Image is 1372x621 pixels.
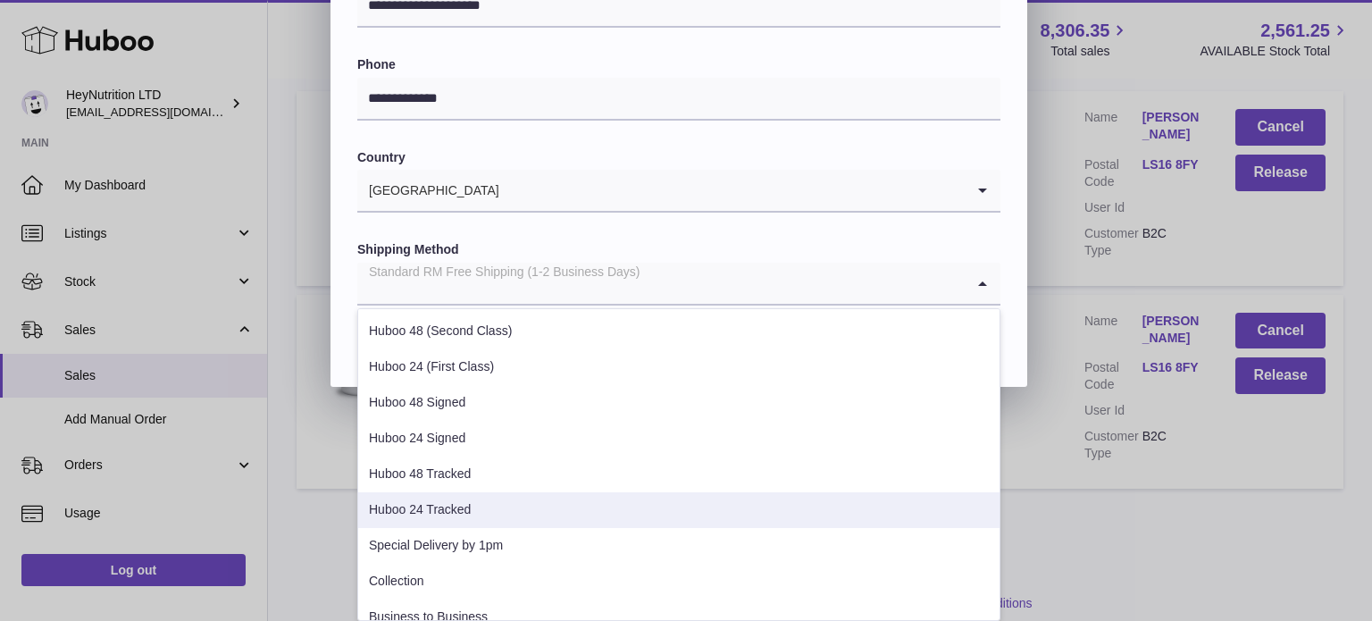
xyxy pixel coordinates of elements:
[358,314,1000,349] li: Huboo 48 (Second Class)
[358,349,1000,385] li: Huboo 24 (First Class)
[358,492,1000,528] li: Huboo 24 Tracked
[357,149,1000,166] label: Country
[358,457,1000,492] li: Huboo 48 Tracked
[358,421,1000,457] li: Huboo 24 Signed
[358,385,1000,421] li: Huboo 48 Signed
[357,263,1000,306] div: Search for option
[357,56,1000,73] label: Phone
[357,170,500,211] span: [GEOGRAPHIC_DATA]
[357,170,1000,213] div: Search for option
[500,170,965,211] input: Search for option
[358,564,1000,600] li: Collection
[358,528,1000,564] li: Special Delivery by 1pm
[357,241,1000,258] label: Shipping Method
[357,263,965,304] input: Search for option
